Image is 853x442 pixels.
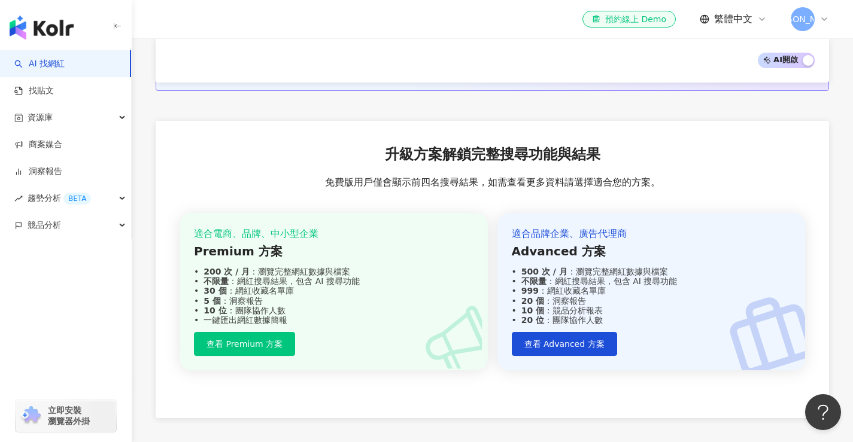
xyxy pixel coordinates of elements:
a: 商案媒合 [14,139,62,151]
a: chrome extension立即安裝 瀏覽器外掛 [16,400,116,432]
span: 升級方案解鎖完整搜尋功能與結果 [385,145,600,165]
div: ：團隊協作人數 [512,315,791,325]
div: ：網紅收藏名單庫 [194,286,473,295]
div: ：網紅搜尋結果，包含 AI 搜尋功能 [194,276,473,286]
span: 競品分析 [28,212,61,239]
strong: 200 次 / 月 [204,267,250,276]
button: 查看 Premium 方案 [194,332,295,356]
div: 適合品牌企業、廣告代理商 [512,227,791,240]
span: 趨勢分析 [28,185,91,212]
div: BETA [63,193,91,205]
div: ：瀏覽完整網紅數據與檔案 [194,267,473,276]
div: ：洞察報告 [512,296,791,306]
div: Premium 方案 [194,243,473,260]
strong: 不限量 [204,276,229,286]
strong: 5 個 [204,296,221,306]
div: ：瀏覽完整網紅數據與檔案 [512,267,791,276]
div: ：網紅收藏名單庫 [512,286,791,295]
strong: 20 位 [521,315,544,325]
span: 立即安裝 瀏覽器外掛 [48,405,90,426]
span: 查看 Advanced 方案 [524,339,605,349]
div: 適合電商、品牌、中小型企業 [194,227,473,240]
span: 資源庫 [28,104,53,131]
strong: 10 位 [204,306,226,315]
span: 免費版用戶僅會顯示前四名搜尋結果，如需查看更多資料請選擇適合您的方案。 [325,176,660,189]
a: 找貼文 [14,85,54,97]
strong: 不限量 [521,276,547,286]
a: 預約線上 Demo [582,11,676,28]
div: ：團隊協作人數 [194,306,473,315]
div: ：競品分析報表 [512,306,791,315]
div: ：網紅搜尋結果，包含 AI 搜尋功能 [512,276,791,286]
div: Advanced 方案 [512,243,791,260]
strong: 20 個 [521,296,544,306]
a: 洞察報告 [14,166,62,178]
a: searchAI 找網紅 [14,58,65,70]
span: [PERSON_NAME] [768,13,837,26]
strong: 10 個 [521,306,544,315]
div: ：洞察報告 [194,296,473,306]
span: rise [14,194,23,203]
span: 繁體中文 [714,13,752,26]
span: 查看 Premium 方案 [207,339,283,349]
strong: 30 個 [204,286,226,295]
iframe: Help Scout Beacon - Open [805,394,841,430]
img: chrome extension [19,406,43,425]
strong: 500 次 / 月 [521,267,567,276]
div: 預約線上 Demo [592,13,666,25]
div: 一鍵匯出網紅數據簡報 [194,315,473,325]
img: logo [10,16,74,39]
button: 查看 Advanced 方案 [512,332,617,356]
strong: 999 [521,286,539,295]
